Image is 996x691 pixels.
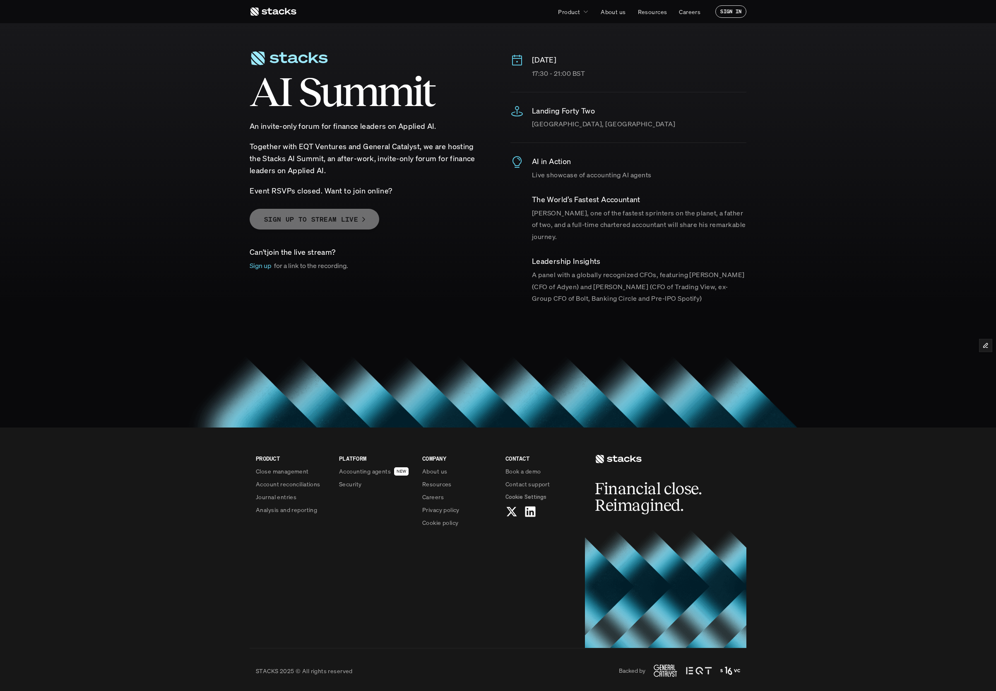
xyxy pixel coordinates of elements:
[339,467,391,476] p: Accounting agents
[339,454,412,463] p: PLATFORM
[342,73,377,110] span: m
[505,493,546,501] button: Cookie Trigger
[256,467,329,476] a: Close management
[532,255,746,267] p: ​Leadership Insights
[279,73,291,110] span: I
[532,105,746,117] p: Landing Forty Two
[250,260,272,272] p: Sign up
[595,481,719,514] h2: Financial close. Reimagined.
[558,7,580,16] p: Product
[422,505,496,514] a: Privacy policy
[250,120,486,132] p: An invite-only forum for finance leaders on Applied AI.
[532,68,746,80] p: 17:30 - 21:00 BST
[256,467,309,476] p: Close management
[320,73,342,110] span: u
[674,4,705,19] a: Careers
[422,480,496,488] a: Resources
[274,260,348,272] p: for a link to the recording.
[256,480,320,488] p: Account reconciliations
[422,493,496,501] a: Careers
[250,246,486,258] p: join the live stream?
[679,7,700,16] p: Careers
[505,467,579,476] a: Book a demo
[298,73,320,110] span: S
[422,467,447,476] p: About us
[532,118,746,130] p: [GEOGRAPHIC_DATA], [GEOGRAPHIC_DATA]
[422,467,496,476] a: About us
[532,155,746,167] p: AI in Action
[256,454,329,463] p: PRODUCT
[532,54,746,66] p: [DATE]
[532,169,746,181] p: Live showcase of accounting AI agents
[422,493,444,501] p: Careers
[256,493,329,501] a: Journal entries
[505,480,550,488] p: Contact support
[377,73,412,110] span: m
[256,505,317,514] p: Analysis and reporting
[256,493,296,501] p: Journal entries
[619,667,645,674] p: Backed by
[638,7,667,16] p: Resources
[250,73,279,110] span: A
[412,73,422,110] span: i
[397,469,406,474] h2: NEW
[422,454,496,463] p: COMPANY
[596,4,630,19] a: About us
[505,480,579,488] a: Contact support
[720,9,741,14] p: SIGN IN
[633,4,672,19] a: Resources
[505,454,579,463] p: CONTACT
[256,480,329,488] a: Account reconciliations
[339,480,412,488] a: Security
[532,193,746,205] p: ​The World’s Fastest Accountant
[505,467,541,476] p: Book a demo
[422,480,452,488] p: Resources
[339,467,412,476] a: Accounting agentsNEW
[250,185,486,197] p: Event RSVPs closed. Want to join online?
[422,73,434,110] span: t
[422,505,460,514] p: Privacy policy
[339,480,361,488] p: Security
[264,213,358,225] p: SIGN UP TO STREAM LIVE
[422,518,458,527] p: Cookie policy
[532,269,746,304] p: A panel with a globally recognized CFOs, featuring [PERSON_NAME] (CFO of Adyen) and [PERSON_NAME]...
[250,247,267,257] span: Can't
[601,7,626,16] p: About us
[505,493,546,501] span: Cookie Settings
[422,518,496,527] a: Cookie policy
[532,207,746,243] p: [PERSON_NAME], one of the fastest sprinters on the planet, a father of two, and a full-time chart...
[979,339,992,352] button: Edit Framer Content
[250,140,486,176] p: ​Together with EQT Ventures and General Catalyst, we are hosting the Stacks AI Summit, an after-w...
[715,5,746,18] a: SIGN IN
[256,667,353,675] p: STACKS 2025 © All rights reserved
[256,505,329,514] a: Analysis and reporting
